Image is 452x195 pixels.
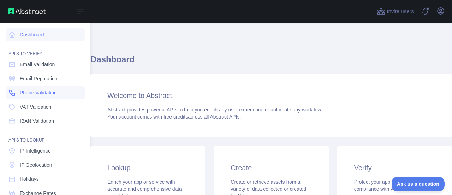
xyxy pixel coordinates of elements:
[231,163,311,173] h3: Create
[20,89,57,96] span: Phone Validation
[6,129,85,143] div: API'S TO LOOKUP
[20,75,58,82] span: Email Reputation
[6,86,85,99] a: Phone Validation
[6,58,85,71] a: Email Validation
[8,8,46,14] img: Abstract API
[107,107,322,113] span: Abstract provides powerful APIs to help you enrich any user experience or automate any workflow.
[6,42,85,57] div: API'S TO VERIFY
[354,163,435,173] h3: Verify
[107,114,241,120] span: Your account comes with across all Abstract APIs.
[6,144,85,157] a: IP Intelligence
[6,28,85,41] a: Dashboard
[6,115,85,127] a: IBAN Validation
[20,61,55,68] span: Email Validation
[6,72,85,85] a: Email Reputation
[20,147,51,154] span: IP Intelligence
[90,54,452,71] h1: Dashboard
[20,117,54,125] span: IBAN Validation
[107,163,188,173] h3: Lookup
[20,103,51,110] span: VAT Validation
[163,114,188,120] span: free credits
[6,101,85,113] a: VAT Validation
[20,176,39,183] span: Holidays
[107,91,435,101] h3: Welcome to Abstract.
[375,6,415,17] button: Invite users
[392,177,445,191] iframe: Toggle Customer Support
[354,179,426,192] span: Protect your app and ensure compliance with verification APIs
[6,159,85,171] a: IP Geolocation
[6,173,85,185] a: Holidays
[20,161,52,168] span: IP Geolocation
[387,7,414,16] span: Invite users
